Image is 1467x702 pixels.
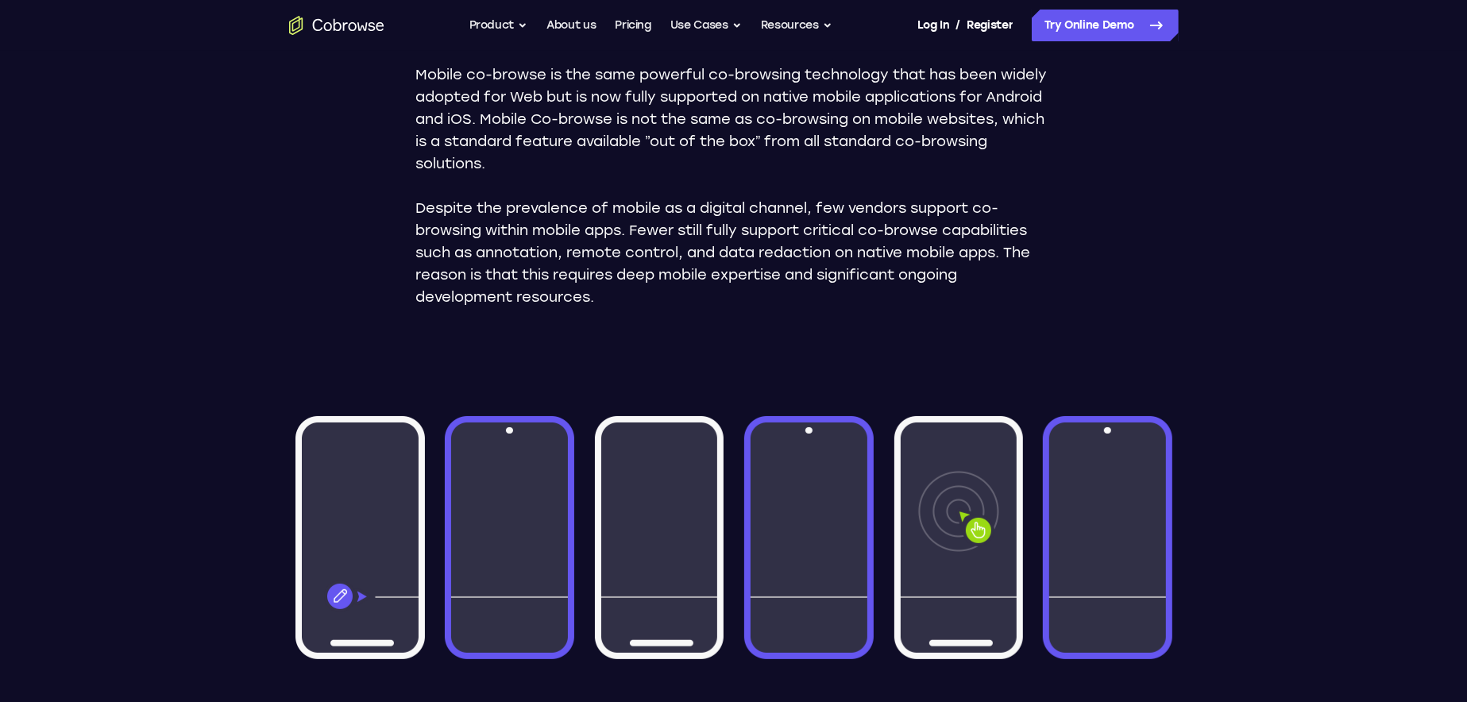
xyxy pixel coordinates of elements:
a: Try Online Demo [1032,10,1179,41]
a: Register [967,10,1013,41]
img: Window wireframes with cobrowse components [289,384,1179,691]
a: Pricing [615,10,651,41]
button: Resources [761,10,832,41]
p: Mobile co-browse is the same powerful co-browsing technology that has been widely adopted for Web... [416,64,1052,175]
button: Product [469,10,528,41]
button: Use Cases [670,10,742,41]
span: / [955,16,960,35]
a: Log In [917,10,949,41]
a: Go to the home page [289,16,384,35]
p: Despite the prevalence of mobile as a digital channel, few vendors support co-browsing within mob... [416,197,1052,308]
a: About us [546,10,596,41]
